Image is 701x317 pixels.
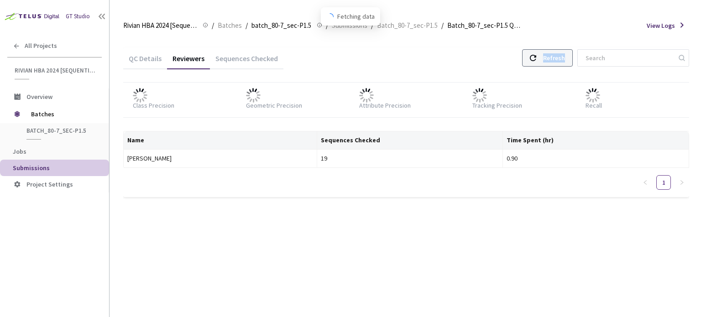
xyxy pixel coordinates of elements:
[543,50,565,66] div: Refresh
[586,101,602,110] div: Recall
[447,20,521,31] span: Batch_80-7_sec-P1.5 QC - [DATE]
[330,20,369,30] a: Submissions
[26,93,52,101] span: Overview
[251,20,311,31] span: batch_80-7_sec-P1.5
[472,88,487,103] img: loader.gif
[26,127,94,135] span: batch_80-7_sec-P1.5
[337,11,375,21] span: Fetching data
[127,153,313,163] div: [PERSON_NAME]
[123,54,167,69] div: QC Details
[507,153,685,163] div: 0.90
[167,54,210,69] div: Reviewers
[377,20,438,31] span: Batch_80-7_sec-P1.5
[317,131,503,150] th: Sequences Checked
[210,54,283,69] div: Sequences Checked
[580,50,677,66] input: Search
[638,175,653,190] li: Previous Page
[657,176,670,189] a: 1
[124,131,317,150] th: Name
[321,153,499,163] div: 19
[246,20,248,31] li: /
[212,20,214,31] li: /
[326,13,334,21] span: loading
[13,147,26,156] span: Jobs
[216,20,244,30] a: Batches
[675,175,689,190] li: Next Page
[359,101,411,110] div: Attribute Precision
[679,180,685,185] span: right
[123,20,197,31] span: Rivian HBA 2024 [Sequential]
[656,175,671,190] li: 1
[359,88,374,103] img: loader.gif
[246,101,302,110] div: Geometric Precision
[246,88,261,103] img: loader.gif
[133,101,174,110] div: Class Precision
[26,180,73,188] span: Project Settings
[472,101,522,110] div: Tracking Precision
[503,131,689,150] th: Time Spent (hr)
[638,175,653,190] button: left
[643,180,648,185] span: left
[133,88,147,103] img: loader.gif
[13,164,50,172] span: Submissions
[586,88,600,103] img: loader.gif
[31,105,94,123] span: Batches
[218,20,242,31] span: Batches
[25,42,57,50] span: All Projects
[66,12,90,21] div: GT Studio
[675,175,689,190] button: right
[441,20,444,31] li: /
[15,67,96,74] span: Rivian HBA 2024 [Sequential]
[375,20,439,30] a: Batch_80-7_sec-P1.5
[647,21,675,30] span: View Logs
